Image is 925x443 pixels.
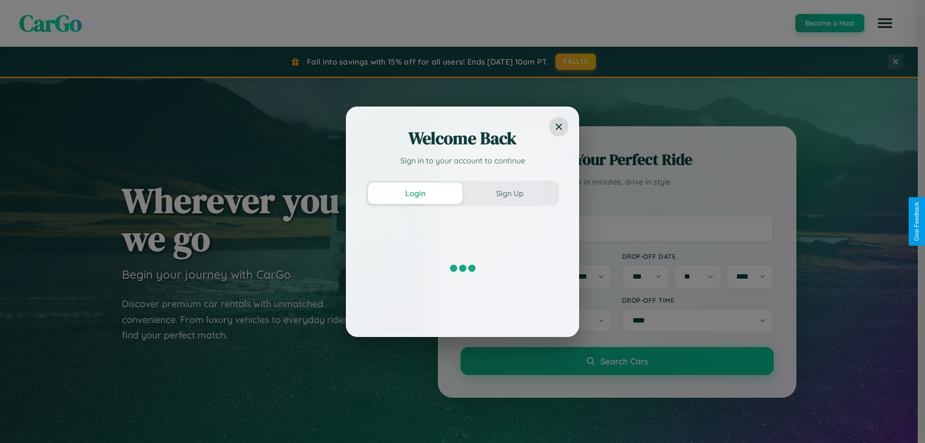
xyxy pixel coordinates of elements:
div: Give Feedback [913,202,920,241]
iframe: Intercom live chat [10,410,33,433]
p: Sign in to your account to continue [366,155,559,166]
button: Login [368,183,462,204]
button: Sign Up [462,183,557,204]
h2: Welcome Back [366,127,559,150]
